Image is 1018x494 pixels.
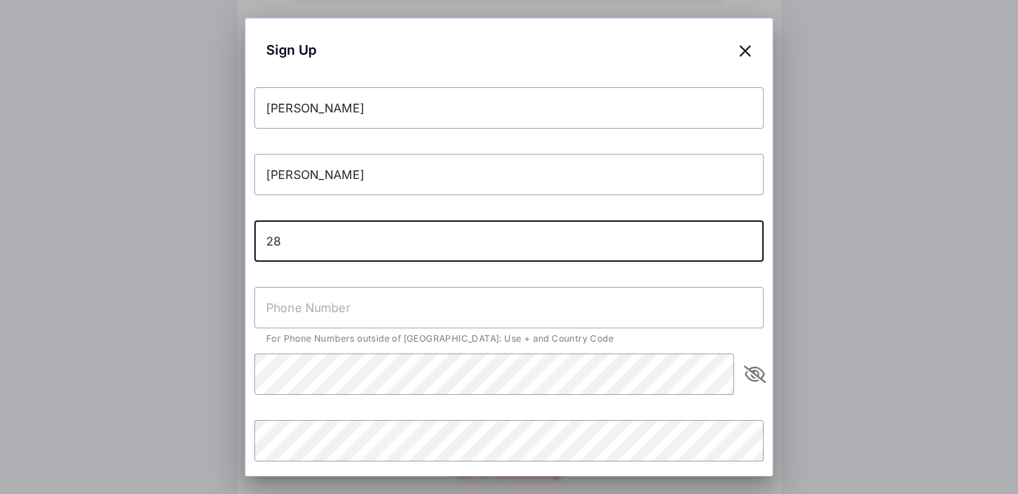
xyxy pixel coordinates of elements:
input: Last Name [254,154,764,195]
input: Email [254,220,764,262]
span: Sign Up [266,40,316,60]
i: appended action [746,365,764,383]
input: Phone Number [254,287,764,328]
span: For Phone Numbers outside of [GEOGRAPHIC_DATA]: Use + and Country Code [266,333,614,344]
input: First Name [254,87,764,129]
